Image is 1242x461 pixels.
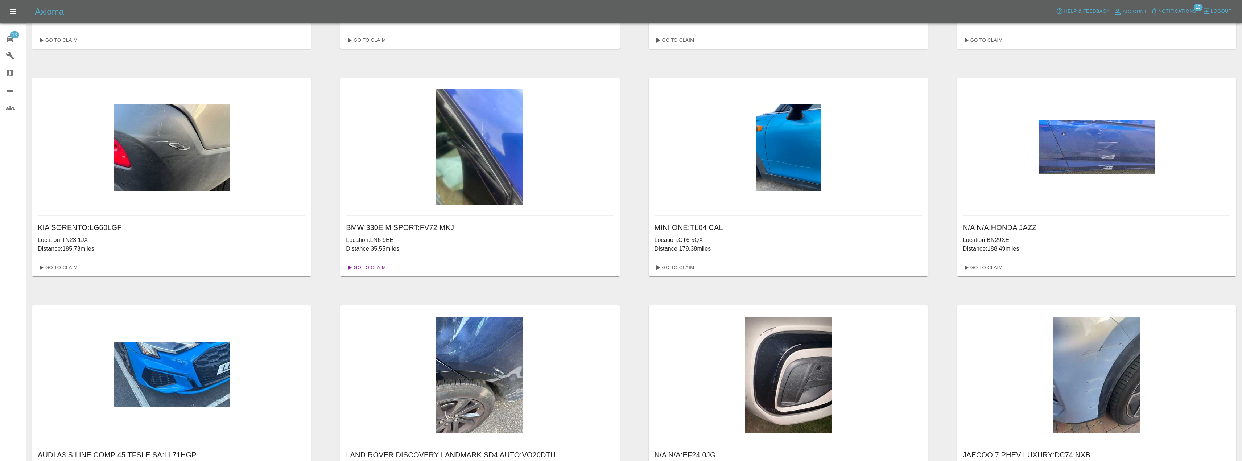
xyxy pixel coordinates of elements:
[1123,8,1147,16] span: Account
[346,236,614,244] p: Location: LN6 9EE
[960,262,1004,273] a: Go To Claim
[963,236,1230,244] p: Location: BN29XE
[1054,6,1111,17] button: Help & Feedback
[4,3,22,20] button: Open drawer
[38,449,305,461] h6: AUDI A3 S LINE COMP 45 TFSI E SA : LL71HGP
[655,244,922,253] p: Distance: 179.38 miles
[38,244,305,253] p: Distance: 185.73 miles
[346,222,614,233] h6: BMW 330E M SPORT : FV72 MKJ
[1064,7,1109,16] span: Help & Feedback
[1159,7,1196,16] span: Notifications
[346,449,614,461] h6: LAND ROVER DISCOVERY LANDMARK SD4 AUTO : VO20DTU
[35,34,79,46] a: Go To Claim
[963,449,1230,461] h6: JAECOO 7 PHEV LUXURY : DC74 NXB
[38,222,305,233] h6: KIA SORENTO : LG60LGF
[38,236,305,244] p: Location: TN23 1JX
[1211,7,1231,16] span: Logout
[10,31,19,38] span: 13
[960,34,1004,46] a: Go To Claim
[35,262,79,273] a: Go To Claim
[343,262,388,273] a: Go To Claim
[1193,4,1202,11] span: 13
[652,262,696,273] a: Go To Claim
[963,222,1230,233] h6: N/A N/A : HONDA JAZZ
[963,244,1230,253] p: Distance: 188.49 miles
[1201,6,1233,17] button: Logout
[343,34,388,46] a: Go To Claim
[1111,6,1149,17] a: Account
[1149,6,1198,17] button: Notifications
[655,449,922,461] h6: N/A N/A : EF24 0JG
[35,6,64,17] h5: Axioma
[346,244,614,253] p: Distance: 35.55 miles
[652,34,696,46] a: Go To Claim
[655,222,922,233] h6: MINI ONE : TL04 CAL
[655,236,922,244] p: Location: CT6 5QX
